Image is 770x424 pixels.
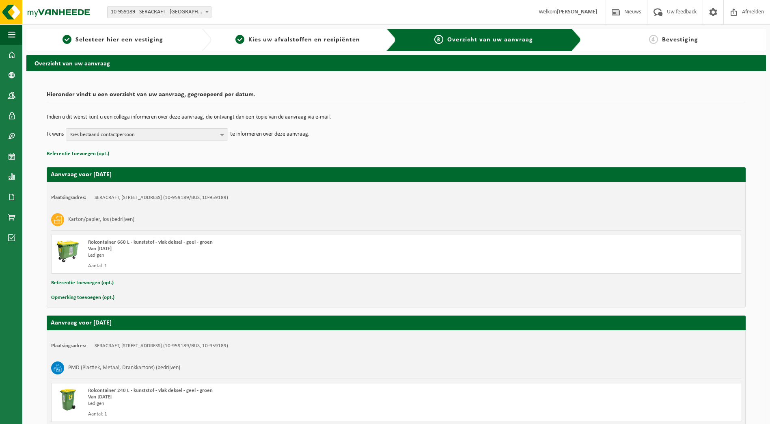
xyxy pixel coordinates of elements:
span: 4 [649,35,658,44]
span: 10-959189 - SERACRAFT - ROESELARE [108,6,211,18]
span: Selecteer hier een vestiging [75,37,163,43]
td: SERACRAFT, [STREET_ADDRESS] (10-959189/BUS, 10-959189) [95,195,228,201]
button: Referentie toevoegen (opt.) [51,278,114,288]
td: SERACRAFT, [STREET_ADDRESS] (10-959189/BUS, 10-959189) [95,343,228,349]
strong: Aanvraag voor [DATE] [51,171,112,178]
h3: Karton/papier, los (bedrijven) [68,213,134,226]
div: Aantal: 1 [88,263,429,269]
span: 1 [63,35,71,44]
p: Ik wens [47,128,64,141]
strong: [PERSON_NAME] [557,9,597,15]
h3: PMD (Plastiek, Metaal, Drankkartons) (bedrijven) [68,361,180,374]
p: Indien u dit wenst kunt u een collega informeren over deze aanvraag, die ontvangt dan een kopie v... [47,115,746,120]
h2: Hieronder vindt u een overzicht van uw aanvraag, gegroepeerd per datum. [47,91,746,102]
span: 2 [235,35,244,44]
div: Aantal: 1 [88,411,429,418]
p: te informeren over deze aanvraag. [230,128,310,141]
span: Kies bestaand contactpersoon [70,129,217,141]
strong: Van [DATE] [88,246,112,251]
strong: Aanvraag voor [DATE] [51,320,112,326]
button: Referentie toevoegen (opt.) [47,149,109,159]
span: Rolcontainer 660 L - kunststof - vlak deksel - geel - groen [88,240,213,245]
div: Ledigen [88,252,429,259]
span: 10-959189 - SERACRAFT - ROESELARE [107,6,211,18]
button: Kies bestaand contactpersoon [66,128,228,141]
img: WB-0660-HPE-GN-50.png [56,239,80,264]
a: 1Selecteer hier een vestiging [30,35,195,45]
span: Rolcontainer 240 L - kunststof - vlak deksel - geel - groen [88,388,213,393]
span: Kies uw afvalstoffen en recipiënten [248,37,360,43]
strong: Plaatsingsadres: [51,195,86,200]
strong: Plaatsingsadres: [51,343,86,348]
span: Bevestiging [662,37,698,43]
div: Ledigen [88,400,429,407]
strong: Van [DATE] [88,394,112,400]
span: Overzicht van uw aanvraag [447,37,533,43]
img: WB-0240-HPE-GN-50.png [56,387,80,412]
a: 2Kies uw afvalstoffen en recipiënten [216,35,380,45]
button: Opmerking toevoegen (opt.) [51,292,114,303]
span: 3 [434,35,443,44]
h2: Overzicht van uw aanvraag [26,55,766,71]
